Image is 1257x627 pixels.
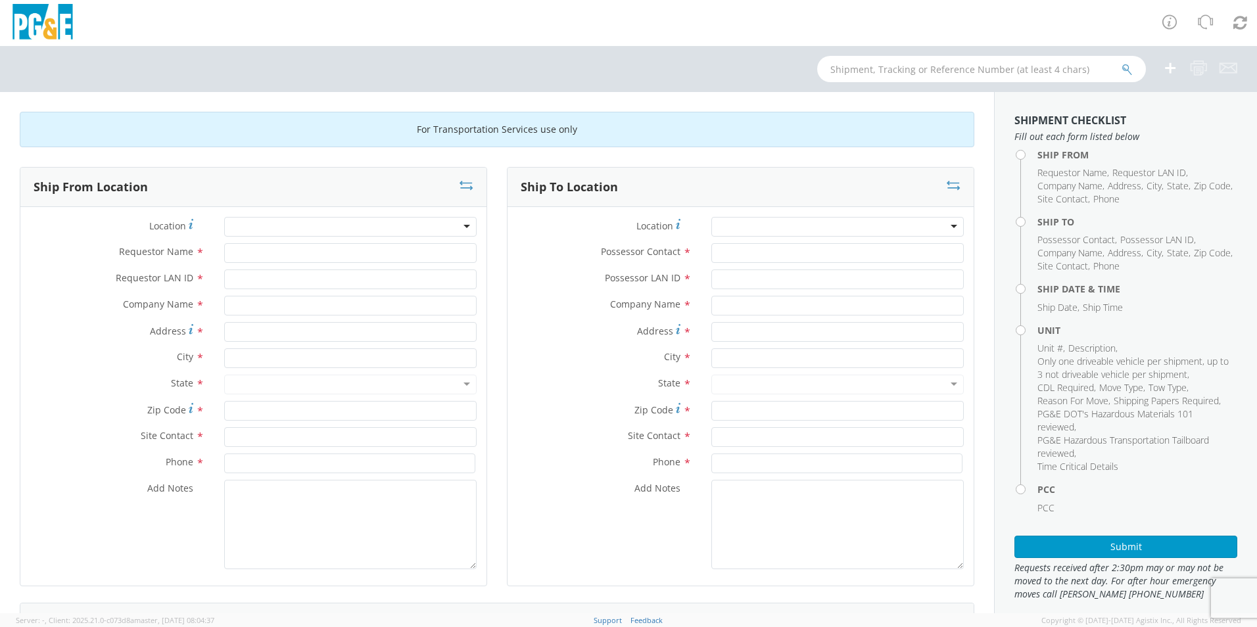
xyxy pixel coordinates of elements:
span: Requestor Name [1037,166,1107,179]
li: , [1167,179,1191,193]
div: For Transportation Services use only [20,112,974,147]
span: Tow Type [1149,381,1187,394]
span: Requestor Name [119,245,193,258]
span: Address [637,325,673,337]
li: , [1037,166,1109,179]
li: , [1037,179,1104,193]
li: , [1037,301,1079,314]
li: , [1114,394,1221,407]
span: Requestor LAN ID [116,271,193,284]
li: , [1037,260,1090,273]
span: City [177,350,193,363]
span: Possessor Contact [1037,233,1115,246]
span: Unit # [1037,342,1063,354]
li: , [1194,179,1233,193]
span: Add Notes [147,482,193,494]
span: State [1167,179,1189,192]
span: Phone [166,455,193,468]
span: Site Contact [1037,193,1088,205]
span: Server: - [16,615,47,625]
a: Feedback [630,615,663,625]
span: Address [1108,179,1141,192]
li: , [1037,193,1090,206]
span: Phone [1093,260,1120,272]
span: Zip Code [1194,246,1231,259]
h3: Ship From Location [34,181,148,194]
h4: Ship Date & Time [1037,284,1237,294]
img: pge-logo-06675f144f4cfa6a6814.png [10,4,76,43]
span: Move Type [1099,381,1143,394]
li: , [1194,246,1233,260]
li: , [1068,342,1118,355]
span: Company Name [123,298,193,310]
span: PG&E DOT's Hazardous Materials 101 reviewed [1037,407,1193,433]
span: Location [149,220,186,232]
li: , [1037,434,1234,460]
span: Possessor LAN ID [1120,233,1194,246]
span: master, [DATE] 08:04:37 [134,615,214,625]
span: Company Name [610,298,680,310]
span: Time Critical Details [1037,460,1118,473]
li: , [1037,246,1104,260]
li: , [1167,246,1191,260]
li: , [1037,233,1117,246]
h4: PCC [1037,484,1237,494]
span: Requestor LAN ID [1112,166,1186,179]
span: Company Name [1037,179,1103,192]
span: State [171,377,193,389]
h4: Unit [1037,325,1237,335]
li: , [1112,166,1188,179]
span: Reason For Move [1037,394,1108,407]
span: PCC [1037,501,1055,514]
li: , [1037,394,1110,407]
span: Ship Date [1037,301,1078,313]
li: , [1147,179,1164,193]
span: Client: 2025.21.0-c073d8a [49,615,214,625]
span: Address [1108,246,1141,259]
li: , [1037,355,1234,381]
li: , [1037,407,1234,434]
button: Submit [1014,536,1237,558]
span: Possessor LAN ID [605,271,680,284]
span: City [1147,179,1162,192]
h3: Ship To Location [521,181,618,194]
span: Requests received after 2:30pm may or may not be moved to the next day. For after hour emergency ... [1014,561,1237,601]
input: Shipment, Tracking or Reference Number (at least 4 chars) [817,56,1146,82]
span: Only one driveable vehicle per shipment, up to 3 not driveable vehicle per shipment [1037,355,1229,381]
span: City [1147,246,1162,259]
span: , [45,615,47,625]
span: Ship Time [1083,301,1123,313]
span: PG&E Hazardous Transportation Tailboard reviewed [1037,434,1209,459]
span: Phone [1093,193,1120,205]
span: Site Contact [141,429,193,442]
li: , [1037,342,1065,355]
a: Support [594,615,622,625]
span: Possessor Contact [601,245,680,258]
span: Company Name [1037,246,1103,259]
span: State [1167,246,1189,259]
span: Copyright © [DATE]-[DATE] Agistix Inc., All Rights Reserved [1041,615,1241,626]
span: State [658,377,680,389]
h4: Ship From [1037,150,1237,160]
span: Address [150,325,186,337]
li: , [1149,381,1189,394]
span: Zip Code [1194,179,1231,192]
li: , [1099,381,1145,394]
span: Description [1068,342,1116,354]
span: Site Contact [628,429,680,442]
li: , [1120,233,1196,246]
span: Phone [653,455,680,468]
span: Zip Code [634,404,673,416]
h4: Ship To [1037,217,1237,227]
span: Fill out each form listed below [1014,130,1237,143]
strong: Shipment Checklist [1014,113,1126,128]
span: City [664,350,680,363]
span: Zip Code [147,404,186,416]
span: Site Contact [1037,260,1088,272]
span: Shipping Papers Required [1114,394,1219,407]
span: CDL Required [1037,381,1094,394]
span: Location [636,220,673,232]
li: , [1037,381,1096,394]
span: Add Notes [634,482,680,494]
li: , [1108,246,1143,260]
